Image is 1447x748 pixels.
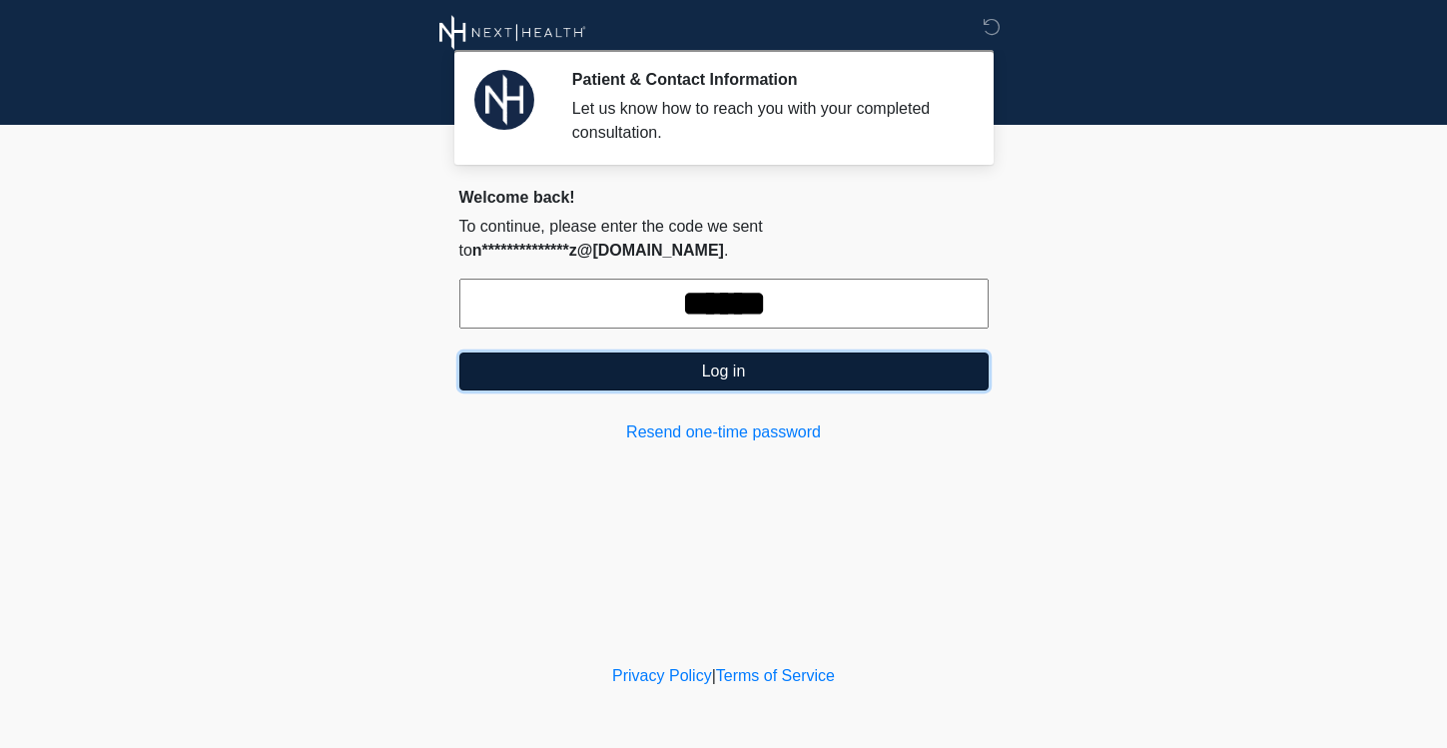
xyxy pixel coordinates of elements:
a: | [712,667,716,684]
a: Privacy Policy [612,667,712,684]
div: Let us know how to reach you with your completed consultation. [572,97,959,145]
h2: Patient & Contact Information [572,70,959,89]
img: Agent Avatar [474,70,534,130]
a: Terms of Service [716,667,835,684]
p: To continue, please enter the code we sent to . [459,215,989,263]
button: Log in [459,353,989,390]
img: Next Health Wellness Logo [439,15,586,50]
h2: Welcome back! [459,188,989,207]
a: Resend one-time password [459,420,989,444]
